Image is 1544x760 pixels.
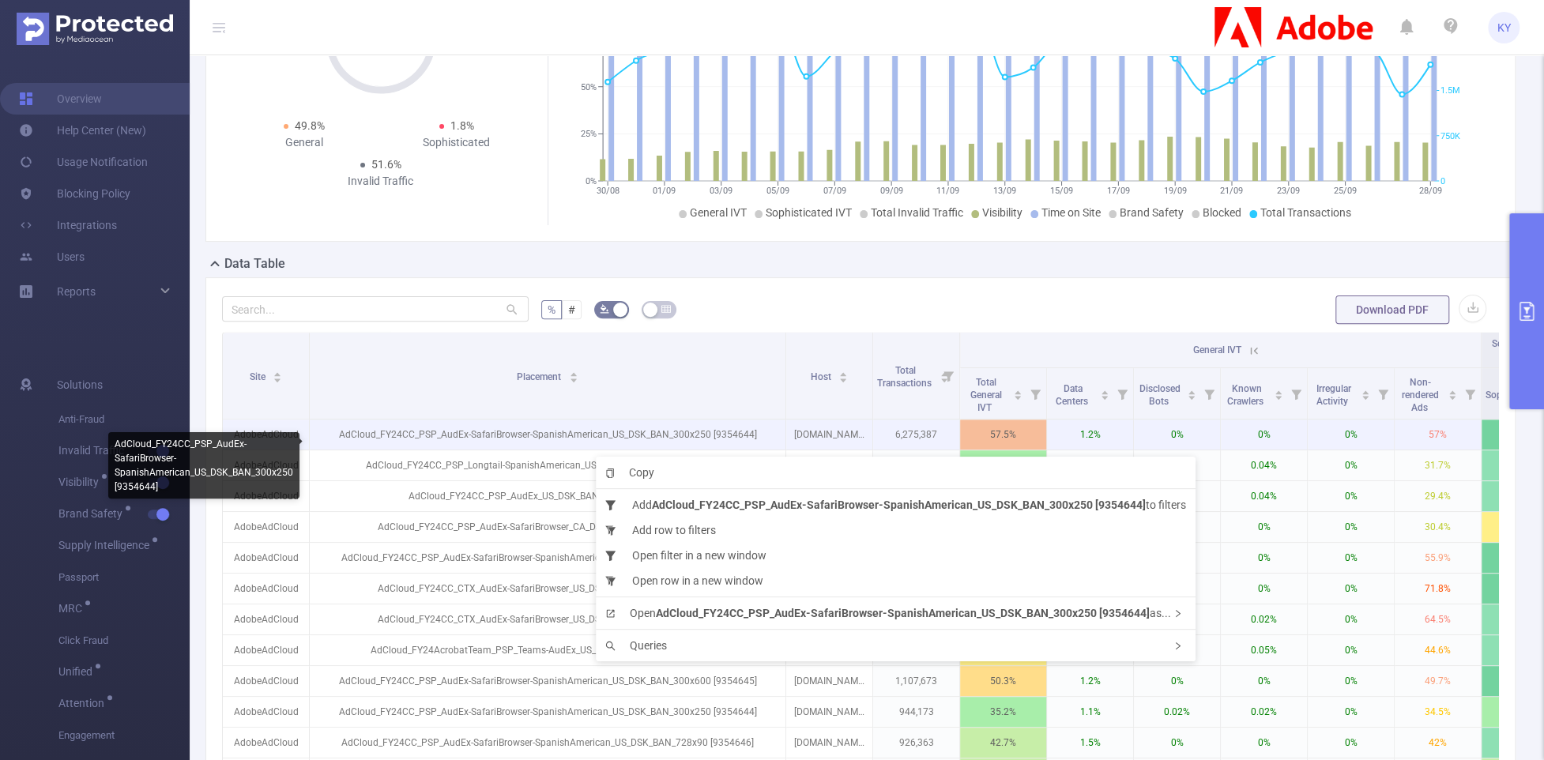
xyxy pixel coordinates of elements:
a: Usage Notification [19,146,148,178]
i: icon: caret-up [839,370,848,374]
p: AdobeAdCloud [223,604,309,634]
div: Sort [1361,388,1370,397]
span: Attention [58,698,110,709]
b: AdCloud_FY24CC_PSP_AudEx-SafariBrowser-SpanishAmerican_US_DSK_BAN_300x250 [9354644] [652,499,1146,511]
p: 944,173 [873,697,959,727]
p: 44.6% [1395,635,1481,665]
tspan: 25/09 [1334,186,1357,196]
p: 0% [1308,543,1394,573]
p: 0.04% [1221,450,1307,480]
i: icon: caret-up [1014,388,1022,393]
p: 31.7% [1395,450,1481,480]
span: Copy [605,466,654,479]
p: 0.04% [1221,481,1307,511]
tspan: 09/09 [879,186,902,196]
tspan: 21/09 [1220,186,1243,196]
div: Sort [569,370,578,379]
div: Sort [273,370,282,379]
span: Non-rendered Ads [1402,377,1439,413]
p: AdobeAdCloud [223,666,309,696]
p: 34.5% [1395,697,1481,727]
p: 0% [1134,728,1220,758]
p: 0% [1221,574,1307,604]
span: Engagement [58,720,190,751]
p: 0% [1221,728,1307,758]
p: 0.02% [1221,604,1307,634]
h2: Data Table [224,254,285,273]
span: Supply Intelligence [58,540,155,551]
span: Known Crawlers [1227,383,1266,407]
p: 32.9% [960,450,1046,480]
p: AdCloud_FY24CC_PSP_AudEx-SafariBrowser-SpanishAmerican_US_DSK_BAN_300x250 [9354644] [310,697,785,727]
p: AdobeAdCloud [223,697,309,727]
p: 0% [1308,635,1394,665]
p: 0% [1308,512,1394,542]
p: 64.5% [1395,604,1481,634]
div: General [228,134,381,151]
p: 0% [1308,604,1394,634]
i: icon: bg-colors [600,304,609,314]
i: icon: caret-down [1361,393,1370,398]
p: 0% [1134,420,1220,450]
span: Brand Safety [58,508,128,519]
tspan: 17/09 [1107,186,1130,196]
tspan: 05/09 [766,186,789,196]
a: Reports [57,276,96,307]
input: Search... [222,296,529,322]
a: Integrations [19,209,117,241]
li: Open row in a new window [596,568,1196,593]
p: 42% [1395,728,1481,758]
div: Sort [838,370,848,379]
button: Download PDF [1335,295,1449,324]
p: 0% [1221,420,1307,450]
p: [DOMAIN_NAME] [786,728,872,758]
i: icon: caret-up [1188,388,1196,393]
span: Placement [517,371,563,382]
div: Sort [1187,388,1196,397]
p: [DOMAIN_NAME] [786,666,872,696]
p: 5,290,166 [873,450,959,480]
span: Sophisticated IVT [766,206,852,219]
p: AdCloud_FY24CC_PSP_AudEx_US_DSK_BAN_300x250 [7901952] [310,481,785,511]
p: 57.5% [960,420,1046,450]
span: Open as... [605,607,1171,619]
p: 29.4% [1395,481,1481,511]
p: AdCloud_FY24AcrobatTeam_PSP_Teams-AudEx_US_DSK_BAN_300x250 [8758937] [310,635,785,665]
p: 0.02% [1134,697,1220,727]
i: Filter menu [1198,368,1220,419]
tspan: 23/09 [1277,186,1300,196]
span: Total General IVT [970,377,1002,413]
i: icon: caret-down [569,376,578,381]
span: % [548,303,555,316]
p: 1.2% [1047,420,1133,450]
p: AdCloud_FY24CC_CTX_AudEx-SafariBrowser_US_DSK_BAN_300x600 [8399753] [310,574,785,604]
p: 0% [1308,574,1394,604]
tspan: 19/09 [1163,186,1186,196]
span: Time on Site [1041,206,1101,219]
p: 35.2% [960,697,1046,727]
i: icon: search [605,641,623,651]
a: Users [19,241,85,273]
div: Sort [1100,388,1109,397]
tspan: 1.5M [1440,86,1460,96]
tspan: 03/09 [710,186,732,196]
span: # [568,303,575,316]
p: AdobeAdCloud [223,512,309,542]
i: icon: copy [605,468,623,478]
span: Total Invalid Traffic [871,206,963,219]
span: Disclosed Bots [1139,383,1181,407]
tspan: 01/09 [653,186,676,196]
span: Visibility [58,476,104,487]
a: Help Center (New) [19,115,146,146]
p: 926,363 [873,728,959,758]
span: Brand Safety [1120,206,1184,219]
p: 49.7% [1395,666,1481,696]
p: 6,275,387 [873,420,959,450]
i: icon: caret-down [839,376,848,381]
div: Sort [1448,388,1457,397]
p: [DOMAIN_NAME] [786,450,872,480]
span: Irregular Activity [1316,383,1351,407]
div: Sort [1274,388,1283,397]
i: icon: right [1173,609,1182,618]
p: AdCloud_FY24CC_PSP_AudEx-SafariBrowser-SpanishAmerican_US_DSK_BAN_728x90 [9354646] [310,543,785,573]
